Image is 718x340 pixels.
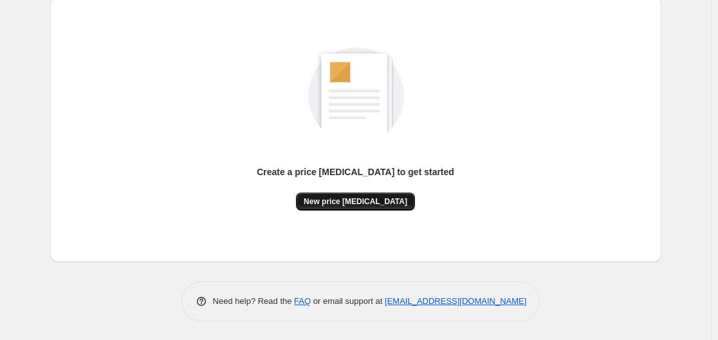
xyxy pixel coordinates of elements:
[385,296,526,306] a: [EMAIL_ADDRESS][DOMAIN_NAME]
[213,296,295,306] span: Need help? Read the
[311,296,385,306] span: or email support at
[296,193,415,211] button: New price [MEDICAL_DATA]
[294,296,311,306] a: FAQ
[257,165,454,178] p: Create a price [MEDICAL_DATA] to get started
[304,196,407,207] span: New price [MEDICAL_DATA]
